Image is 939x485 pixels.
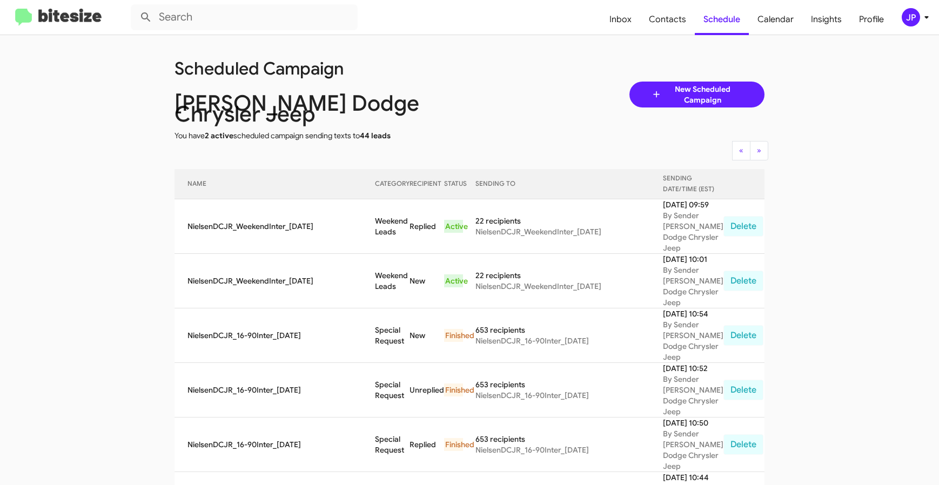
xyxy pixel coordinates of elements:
div: Active [444,274,463,287]
div: By Sender [PERSON_NAME] Dodge Chrysler Jeep [663,265,723,308]
div: [DATE] 10:01 [663,254,723,265]
div: 22 recipients [475,215,663,226]
div: NielsenDCJR_WeekendInter_[DATE] [475,281,663,292]
span: New Scheduled Campaign [662,84,743,105]
td: NielsenDCJR_16-90Inter_[DATE] [175,308,375,363]
a: Inbox [601,4,640,35]
div: NielsenDCJR_WeekendInter_[DATE] [475,226,663,237]
div: Finished [444,438,463,451]
td: NielsenDCJR_16-90Inter_[DATE] [175,363,375,417]
th: STATUS [444,169,475,199]
div: By Sender [PERSON_NAME] Dodge Chrysler Jeep [663,319,723,362]
span: « [739,145,743,155]
td: Replied [410,199,444,254]
button: Delete [723,325,763,346]
a: Calendar [749,4,802,35]
div: 653 recipients [475,379,663,390]
div: By Sender [PERSON_NAME] Dodge Chrysler Jeep [663,428,723,471]
td: Weekend Leads [375,254,410,308]
div: 653 recipients [475,325,663,335]
th: CATEGORY [375,169,410,199]
button: Delete [723,271,763,291]
a: Profile [850,4,893,35]
div: Scheduled Campaign [166,63,478,74]
button: JP [893,8,927,26]
span: 44 leads [360,131,391,140]
div: [DATE] 10:44 [663,472,723,483]
div: Finished [444,329,463,342]
td: New [410,308,444,363]
div: NielsenDCJR_16-90Inter_[DATE] [475,335,663,346]
td: New [410,254,444,308]
a: New Scheduled Campaign [629,82,765,107]
nav: Page navigation example [733,141,768,160]
div: NielsenDCJR_16-90Inter_[DATE] [475,390,663,401]
div: NielsenDCJR_16-90Inter_[DATE] [475,444,663,455]
th: NAME [175,169,375,199]
button: Delete [723,434,763,455]
button: Next [750,141,768,160]
a: Insights [802,4,850,35]
th: SENDING TO [475,169,663,199]
div: [DATE] 10:52 [663,363,723,374]
input: Search [131,4,358,30]
button: Previous [732,141,750,160]
span: » [757,145,761,155]
td: Special Request [375,363,410,417]
td: NielsenDCJR_WeekendInter_[DATE] [175,254,375,308]
td: Weekend Leads [375,199,410,254]
div: By Sender [PERSON_NAME] Dodge Chrysler Jeep [663,210,723,253]
div: [DATE] 09:59 [663,199,723,210]
div: [DATE] 10:50 [663,417,723,428]
div: By Sender [PERSON_NAME] Dodge Chrysler Jeep [663,374,723,417]
td: NielsenDCJR_WeekendInter_[DATE] [175,199,375,254]
div: You have scheduled campaign sending texts to [166,130,478,141]
div: Finished [444,383,463,396]
td: Special Request [375,417,410,472]
td: NielsenDCJR_16-90Inter_[DATE] [175,417,375,472]
div: [PERSON_NAME] Dodge Chrysler Jeep [166,98,478,119]
div: [DATE] 10:54 [663,308,723,319]
td: Special Request [375,308,410,363]
td: Unreplied [410,363,444,417]
th: SENDING DATE/TIME (EST) [663,169,723,199]
span: 2 active [205,131,233,140]
th: RECIPIENT [410,169,444,199]
div: 22 recipients [475,270,663,281]
div: Active [444,220,463,233]
button: Delete [723,380,763,400]
a: Schedule [695,4,749,35]
div: JP [902,8,920,26]
td: Replied [410,417,444,472]
div: 653 recipients [475,434,663,444]
button: Delete [723,216,763,237]
a: Contacts [640,4,695,35]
